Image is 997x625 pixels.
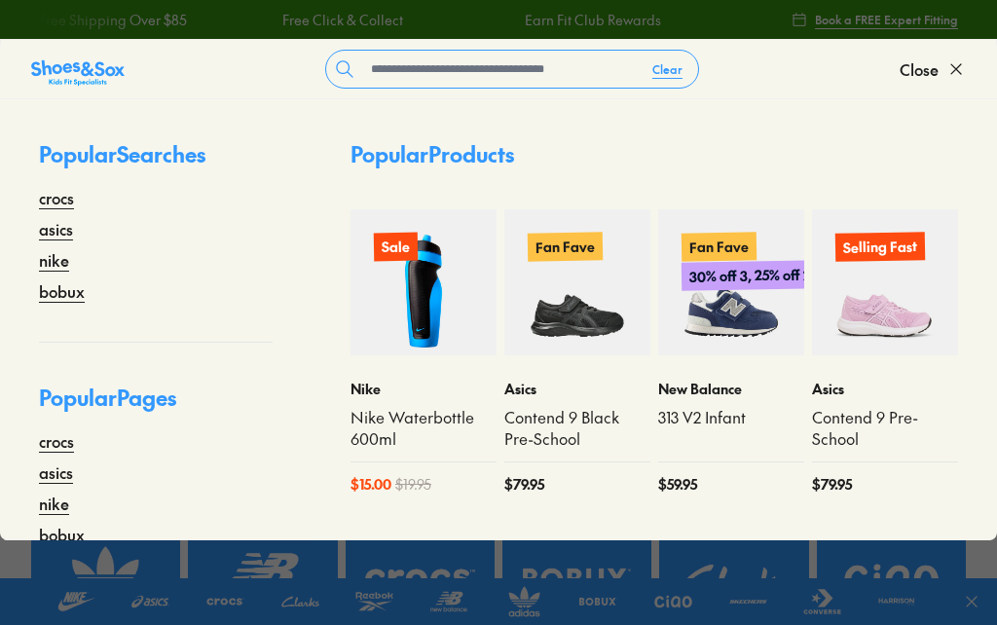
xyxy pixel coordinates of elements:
[504,379,650,399] p: Asics
[504,209,650,355] a: Fan Fave
[351,379,497,399] p: Nike
[812,474,852,495] span: $ 79.95
[504,407,650,450] a: Contend 9 Black Pre-School
[39,460,73,484] a: asics
[374,233,418,262] p: Sale
[658,379,804,399] p: New Balance
[351,474,391,495] span: $ 15.00
[351,138,514,170] p: Popular Products
[658,474,697,495] span: $ 59.95
[31,57,125,89] img: SNS_Logo_Responsive.svg
[658,407,804,428] a: 313 V2 Infant
[351,209,497,355] a: Sale
[792,2,958,37] a: Book a FREE Expert Fitting
[835,232,925,262] p: Selling Fast
[39,382,273,429] p: Popular Pages
[504,474,544,495] span: $ 79.95
[658,209,804,355] a: Fan Fave30% off 3, 25% off 2, 20% off 1
[31,54,125,85] a: Shoes &amp; Sox
[682,232,757,261] p: Fan Fave
[395,474,431,495] span: $ 19.95
[900,48,966,91] button: Close
[39,217,73,240] a: asics
[39,492,69,515] a: nike
[351,407,497,450] a: Nike Waterbottle 600ml
[812,407,958,450] a: Contend 9 Pre-School
[39,138,273,186] p: Popular Searches
[812,209,958,355] a: Selling Fast
[637,52,698,87] button: Clear
[812,379,958,399] p: Asics
[815,11,958,28] span: Book a FREE Expert Fitting
[528,232,603,261] p: Fan Fave
[39,248,69,272] a: nike
[39,279,85,303] a: bobux
[900,57,939,81] span: Close
[39,186,74,209] a: crocs
[39,429,74,453] a: crocs
[39,523,85,546] a: bobux
[682,259,881,291] p: 30% off 3, 25% off 2, 20% off 1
